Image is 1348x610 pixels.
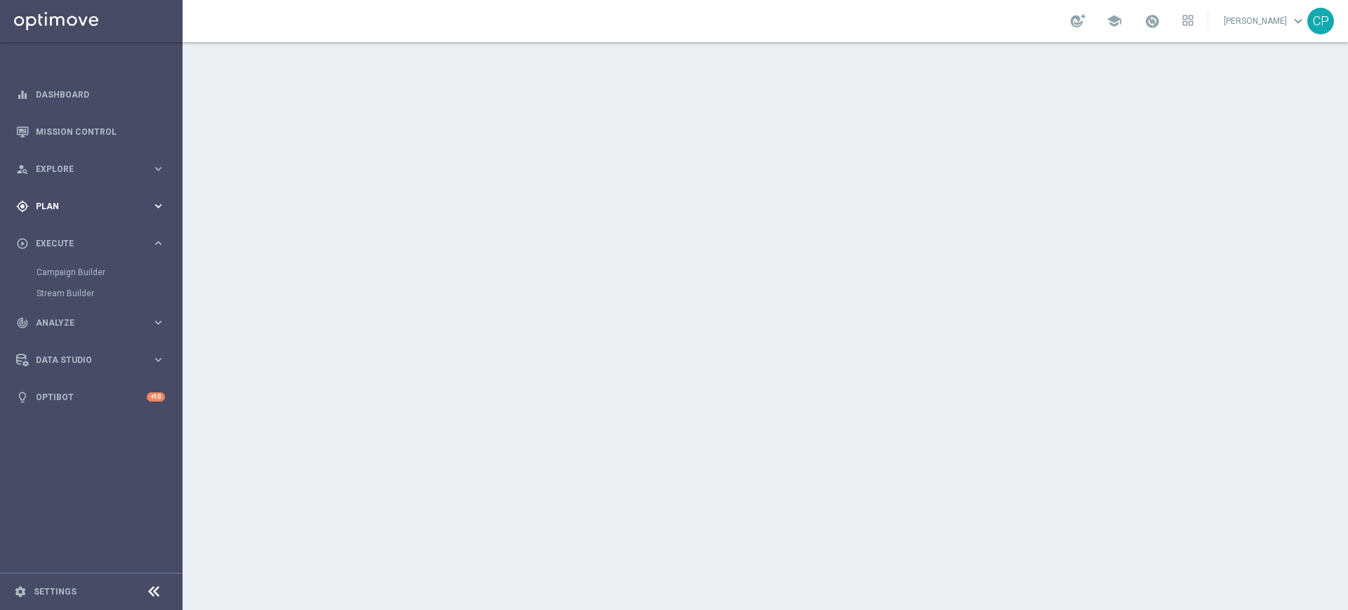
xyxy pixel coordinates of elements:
span: Execute [36,239,152,248]
i: play_circle_outline [16,237,29,250]
span: Plan [36,202,152,211]
a: Campaign Builder [37,267,146,278]
button: equalizer Dashboard [15,89,166,100]
a: Stream Builder [37,288,146,299]
div: +10 [147,392,165,402]
i: settings [14,585,27,598]
span: Explore [36,165,152,173]
button: Data Studio keyboard_arrow_right [15,354,166,366]
button: person_search Explore keyboard_arrow_right [15,164,166,175]
div: Explore [16,163,152,175]
i: keyboard_arrow_right [152,316,165,329]
button: gps_fixed Plan keyboard_arrow_right [15,201,166,212]
div: Plan [16,200,152,213]
a: Settings [34,588,77,596]
div: Execute [16,237,152,250]
button: lightbulb Optibot +10 [15,392,166,403]
i: person_search [16,163,29,175]
div: Dashboard [16,76,165,113]
i: equalizer [16,88,29,101]
span: school [1106,13,1122,29]
span: keyboard_arrow_down [1290,13,1306,29]
div: Optibot [16,378,165,416]
div: Campaign Builder [37,262,181,283]
div: CP [1307,8,1334,34]
div: Analyze [16,317,152,329]
i: keyboard_arrow_right [152,162,165,175]
span: Data Studio [36,356,152,364]
button: Mission Control [15,126,166,138]
button: track_changes Analyze keyboard_arrow_right [15,317,166,329]
i: keyboard_arrow_right [152,199,165,213]
i: track_changes [16,317,29,329]
div: Stream Builder [37,283,181,304]
a: Dashboard [36,76,165,113]
i: keyboard_arrow_right [152,237,165,250]
button: play_circle_outline Execute keyboard_arrow_right [15,238,166,249]
i: lightbulb [16,391,29,404]
i: keyboard_arrow_right [152,353,165,366]
i: gps_fixed [16,200,29,213]
a: Mission Control [36,113,165,150]
span: Analyze [36,319,152,327]
a: [PERSON_NAME]keyboard_arrow_down [1222,11,1307,32]
a: Optibot [36,378,147,416]
div: Mission Control [16,113,165,150]
div: Data Studio [16,354,152,366]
